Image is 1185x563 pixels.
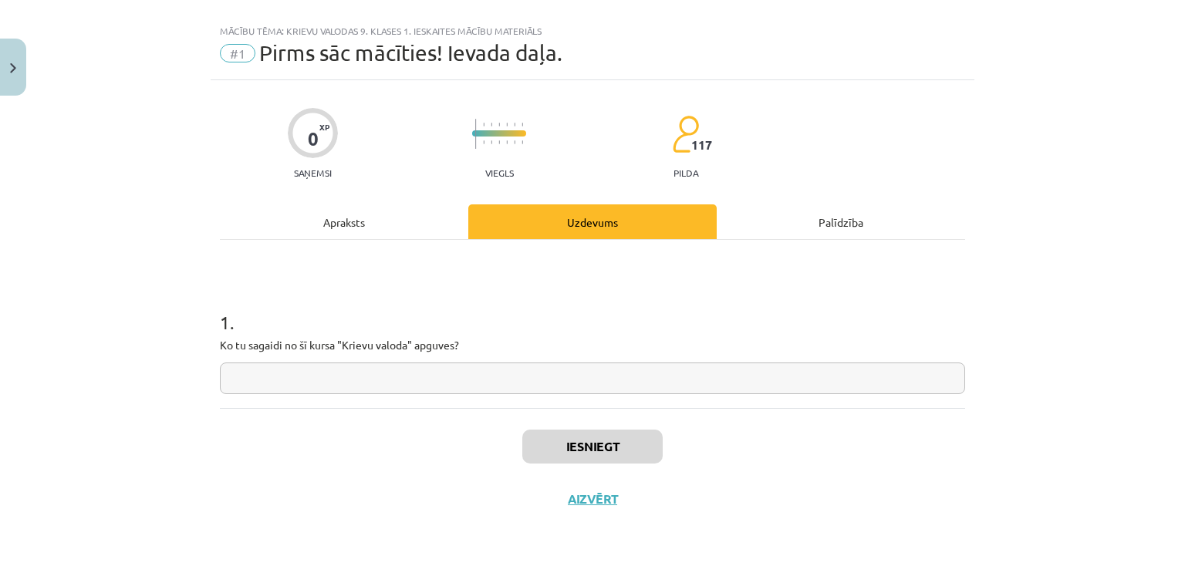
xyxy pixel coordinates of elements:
div: 0 [308,128,319,150]
img: icon-short-line-57e1e144782c952c97e751825c79c345078a6d821885a25fce030b3d8c18986b.svg [498,123,500,126]
span: 117 [691,138,712,152]
div: Mācību tēma: Krievu valodas 9. klases 1. ieskaites mācību materiāls [220,25,965,36]
img: icon-short-line-57e1e144782c952c97e751825c79c345078a6d821885a25fce030b3d8c18986b.svg [491,140,492,144]
img: icon-short-line-57e1e144782c952c97e751825c79c345078a6d821885a25fce030b3d8c18986b.svg [483,140,484,144]
img: icon-short-line-57e1e144782c952c97e751825c79c345078a6d821885a25fce030b3d8c18986b.svg [506,123,508,126]
span: XP [319,123,329,131]
img: icon-long-line-d9ea69661e0d244f92f715978eff75569469978d946b2353a9bb055b3ed8787d.svg [475,119,477,149]
img: icon-short-line-57e1e144782c952c97e751825c79c345078a6d821885a25fce030b3d8c18986b.svg [514,140,515,144]
div: Palīdzība [717,204,965,239]
p: Viegls [485,167,514,178]
img: icon-short-line-57e1e144782c952c97e751825c79c345078a6d821885a25fce030b3d8c18986b.svg [522,123,523,126]
div: Apraksts [220,204,468,239]
img: icon-short-line-57e1e144782c952c97e751825c79c345078a6d821885a25fce030b3d8c18986b.svg [498,140,500,144]
h1: 1 . [220,285,965,332]
p: Saņemsi [288,167,338,178]
span: #1 [220,44,255,62]
button: Iesniegt [522,430,663,464]
span: Pirms sāc mācīties! Ievada daļa. [259,40,562,66]
img: icon-short-line-57e1e144782c952c97e751825c79c345078a6d821885a25fce030b3d8c18986b.svg [506,140,508,144]
img: students-c634bb4e5e11cddfef0936a35e636f08e4e9abd3cc4e673bd6f9a4125e45ecb1.svg [672,115,699,153]
img: icon-short-line-57e1e144782c952c97e751825c79c345078a6d821885a25fce030b3d8c18986b.svg [514,123,515,126]
img: icon-close-lesson-0947bae3869378f0d4975bcd49f059093ad1ed9edebbc8119c70593378902aed.svg [10,63,16,73]
img: icon-short-line-57e1e144782c952c97e751825c79c345078a6d821885a25fce030b3d8c18986b.svg [483,123,484,126]
p: pilda [674,167,698,178]
p: Ko tu sagaidi no šī kursa "Krievu valoda" apguves? [220,337,965,353]
img: icon-short-line-57e1e144782c952c97e751825c79c345078a6d821885a25fce030b3d8c18986b.svg [491,123,492,126]
button: Aizvērt [563,491,622,507]
img: icon-short-line-57e1e144782c952c97e751825c79c345078a6d821885a25fce030b3d8c18986b.svg [522,140,523,144]
div: Uzdevums [468,204,717,239]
